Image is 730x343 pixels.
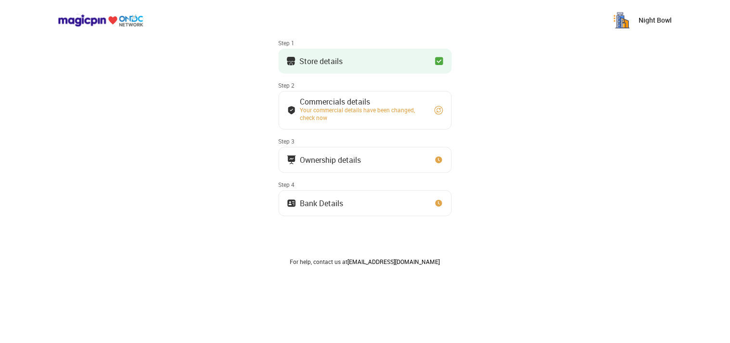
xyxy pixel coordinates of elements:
div: Step 2 [279,81,452,89]
div: Step 1 [279,39,452,47]
button: Bank Details [279,190,452,216]
button: Ownership details [279,147,452,173]
img: clock_icon_new.67dbf243.svg [434,155,444,165]
button: Commercials detailsYour commercial details have been changed, check now [279,91,452,130]
button: Store details [279,49,452,74]
div: Store details [300,59,343,64]
div: Step 3 [279,137,452,145]
img: clock_icon_new.67dbf243.svg [434,198,444,208]
img: bank_details_tick.fdc3558c.svg [287,106,296,115]
div: Commercials details [300,99,425,104]
div: Ownership details [300,158,361,162]
a: [EMAIL_ADDRESS][DOMAIN_NAME] [348,258,440,265]
div: For help, contact us at [279,258,452,265]
img: refresh_circle.10b5a287.svg [434,106,444,115]
div: Step 4 [279,181,452,188]
img: ownership_icon.37569ceb.svg [287,198,296,208]
img: checkbox_green.749048da.svg [435,56,444,66]
img: storeIcon.9b1f7264.svg [286,56,296,66]
img: 6Y-1BkbMvrLzKUYdxuvPuAVaz-SzRdvBQeSypnRQP53xVTMqOpjQw51_IQzUVS-O_pBj1YC68QQcvQJqVT97WCtfhv8 [612,11,631,30]
p: Night Bowl [639,15,672,25]
img: commercials_icon.983f7837.svg [287,155,296,165]
img: ondc-logo-new-small.8a59708e.svg [58,14,143,27]
div: Your commercial details have been changed, check now [300,106,425,121]
div: Bank Details [300,201,344,206]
